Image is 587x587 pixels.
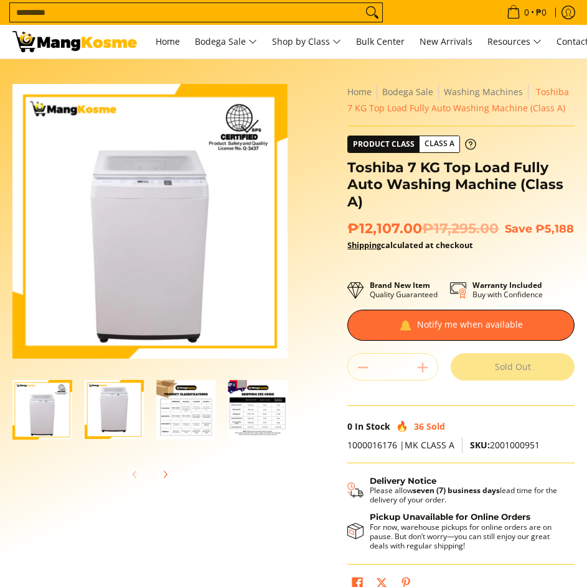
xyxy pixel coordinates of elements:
[535,222,574,235] span: ₱5,188
[189,25,263,58] a: Bodega Sale
[347,159,575,211] h1: Toshiba 7 KG Top Load Fully Auto Washing Machine (Class A)
[347,239,381,251] a: Shipping
[266,25,347,58] a: Shop by Class
[12,31,137,52] img: Toshiba 7-KG Fully Auto Top Load Washing Machine l Mang Kosme
[12,84,288,359] img: Toshiba 7 KG Top Load Fully Auto Washing Machine (Class A)
[426,420,445,432] span: Sold
[347,86,569,114] span: Toshiba 7 KG Top Load Fully Auto Washing Machine (Class A)
[472,280,543,299] p: Buy with Confidence
[487,34,542,50] span: Resources
[156,35,180,47] span: Home
[413,25,479,58] a: New Arrivals
[422,220,499,238] del: ₱17,295.00
[151,461,179,488] button: Next
[370,280,438,299] p: Quality Guaranteed
[195,34,257,50] span: Bodega Sale
[228,380,288,440] img: Toshiba 7 KG Top Load Fully Auto Washing Machine (Class A)-4
[420,136,459,152] span: Class A
[522,8,531,17] span: 0
[370,280,430,290] strong: Brand New Item
[347,420,352,432] span: 0
[85,380,144,440] img: toshiba-7-kilogram-fully-automatic-top-load-washing-machine-full-view-mang-kosme
[382,86,433,98] a: Bodega Sale
[356,35,405,47] span: Bulk Center
[347,136,476,153] a: Product Class Class A
[149,25,186,58] a: Home
[505,222,532,235] span: Save
[472,280,542,290] strong: Warranty Included
[370,486,562,504] p: Please allow lead time for the delivery of your order.
[481,25,548,58] a: Resources
[272,34,341,50] span: Shop by Class
[347,476,562,505] button: Shipping & Delivery
[503,6,550,19] span: •
[370,476,436,486] strong: Delivery Notice
[470,439,540,451] span: 2001000951
[347,439,454,451] span: 1000016176 |MK CLASS A
[370,512,530,522] strong: Pickup Unavailable for Online Orders
[347,220,499,238] span: ₱12,107.00
[12,380,72,440] img: Toshiba 7 KG Top Load Fully Auto Washing Machine (Class A)-1
[156,380,216,440] img: Toshiba 7 KG Top Load Fully Auto Washing Machine (Class A)-3
[444,86,523,98] a: Washing Machines
[347,84,575,116] nav: Breadcrumbs
[347,239,473,251] strong: calculated at checkout
[347,86,372,98] a: Home
[420,35,472,47] span: New Arrivals
[470,439,490,451] span: SKU:
[534,8,548,17] span: ₱0
[362,3,382,22] button: Search
[355,420,390,432] span: In Stock
[348,136,420,152] span: Product Class
[370,522,562,550] p: For now, warehouse pickups for online orders are on pause. But don’t worry—you can still enjoy ou...
[413,485,500,496] strong: seven (7) business days
[414,420,424,432] span: 36
[350,25,411,58] a: Bulk Center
